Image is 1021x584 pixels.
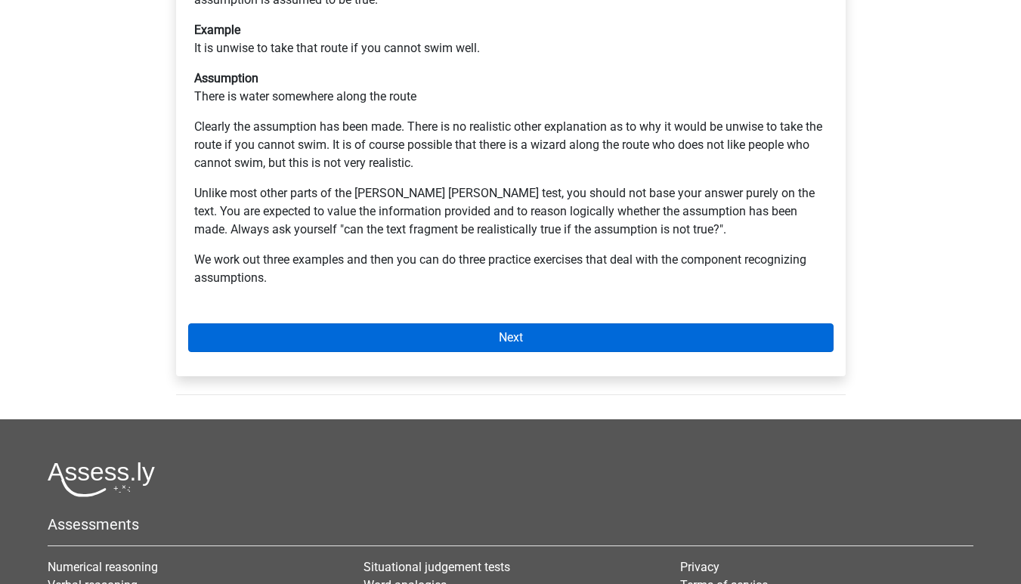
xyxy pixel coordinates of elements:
[194,21,828,57] p: It is unwise to take that route if you cannot swim well.
[680,560,719,574] a: Privacy
[48,560,158,574] a: Numerical reasoning
[194,118,828,172] p: Clearly the assumption has been made. There is no realistic other explanation as to why it would ...
[194,70,828,106] p: There is water somewhere along the route
[364,560,510,574] a: Situational judgement tests
[194,71,258,85] b: Assumption
[194,184,828,239] p: Unlike most other parts of the [PERSON_NAME] [PERSON_NAME] test, you should not base your answer ...
[48,462,155,497] img: Assessly logo
[188,323,834,352] a: Next
[194,23,240,37] b: Example
[194,251,828,287] p: We work out three examples and then you can do three practice exercises that deal with the compon...
[48,515,973,533] h5: Assessments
